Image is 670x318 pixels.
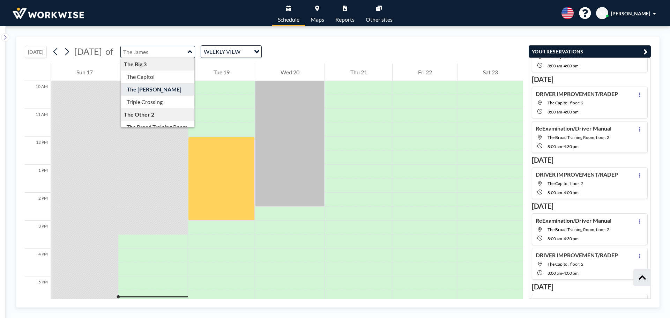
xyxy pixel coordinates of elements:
span: SJ [600,10,605,16]
h4: DRIVER IMPROVEMENT/RADEP [536,298,618,305]
span: The Capitol, floor: 2 [548,261,583,267]
div: 1 PM [25,165,51,193]
span: - [562,63,564,68]
span: 4:30 PM [564,236,579,241]
div: Search for option [201,46,261,58]
span: - [562,109,564,114]
div: The Big 3 [121,58,195,71]
div: Fri 22 [393,64,457,81]
h4: DRIVER IMPROVEMENT/RADEP [536,171,618,178]
button: [DATE] [25,46,47,58]
div: 4 PM [25,249,51,276]
span: Other sites [366,17,393,22]
span: 8:00 AM [548,236,562,241]
div: Wed 20 [255,64,325,81]
span: - [562,190,564,195]
div: Sun 17 [51,64,118,81]
span: of [105,46,113,57]
div: The Broad Training Room [121,121,195,133]
span: [PERSON_NAME] [611,10,650,16]
div: Sat 23 [457,64,523,81]
h3: [DATE] [532,282,648,291]
h4: ReExamination/Driver Manual [536,125,611,132]
h3: [DATE] [532,156,648,164]
img: organization-logo [11,6,85,20]
span: 4:00 PM [564,271,579,276]
span: [DATE] [74,46,102,57]
span: 8:00 AM [548,109,562,114]
span: 8:00 AM [548,63,562,68]
span: 8:00 AM [548,190,562,195]
span: Reports [335,17,355,22]
div: 11 AM [25,109,51,137]
span: The Broad Training Room, floor: 2 [548,227,609,232]
div: Triple Crossing [121,96,195,108]
span: The Broad Training Room, floor: 2 [548,135,609,140]
h3: [DATE] [532,75,648,84]
input: Search for option [243,47,250,56]
span: 4:00 PM [564,109,579,114]
span: Schedule [278,17,299,22]
div: Tue 19 [188,64,255,81]
span: Maps [311,17,324,22]
h4: ReExamination/Driver Manual [536,217,611,224]
span: 4:00 PM [564,190,579,195]
div: 5 PM [25,276,51,304]
div: The Other 2 [121,108,195,121]
span: WEEKLY VIEW [202,47,242,56]
span: 8:00 AM [548,144,562,149]
div: The [PERSON_NAME] [121,83,195,96]
button: YOUR RESERVATIONS [529,45,651,58]
span: 4:00 PM [564,63,579,68]
span: 4:30 PM [564,144,579,149]
span: - [562,236,564,241]
span: - [562,271,564,276]
h4: DRIVER IMPROVEMENT/RADEP [536,90,618,97]
span: The Capitol, floor: 2 [548,181,583,186]
div: 3 PM [25,221,51,249]
div: The Capitol [121,71,195,83]
div: 12 PM [25,137,51,165]
h3: [DATE] [532,202,648,210]
span: - [562,144,564,149]
input: The James [121,46,188,58]
span: 8:00 AM [548,271,562,276]
div: 10 AM [25,81,51,109]
h4: DRIVER IMPROVEMENT/RADEP [536,252,618,259]
span: The Capitol, floor: 2 [548,100,583,105]
div: Thu 21 [325,64,392,81]
div: 2 PM [25,193,51,221]
div: Mon 18 [118,64,188,81]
